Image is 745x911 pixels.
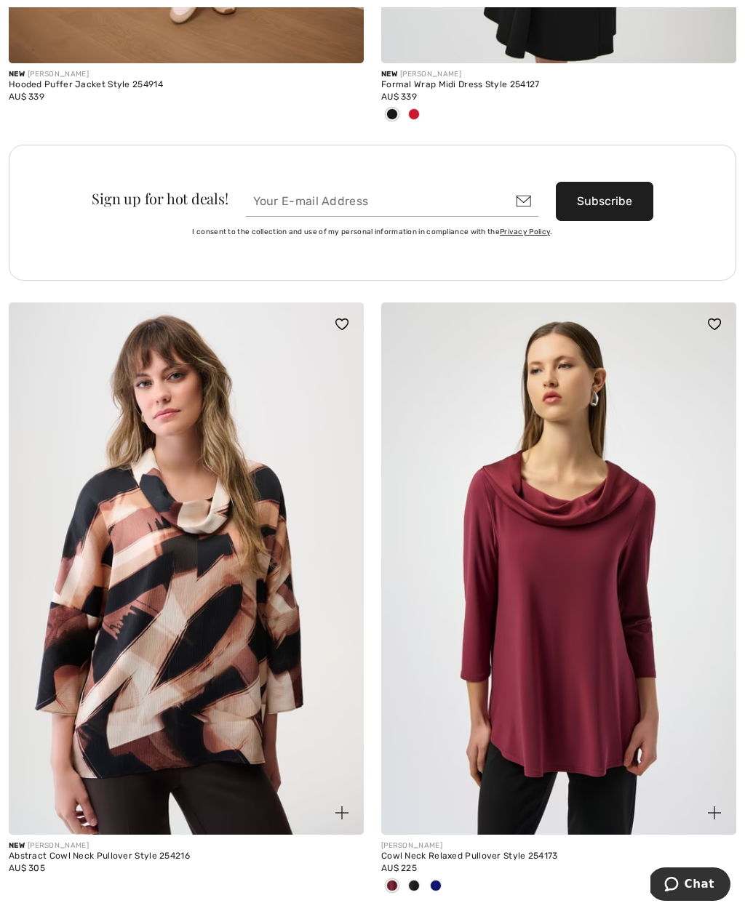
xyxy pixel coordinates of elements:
[708,318,721,330] img: heart_black_full.svg
[335,806,348,819] img: plus_v2.svg
[381,875,403,899] div: Merlot
[9,841,25,850] span: New
[381,69,736,80] div: [PERSON_NAME]
[381,302,736,835] img: Cowl Neck Relaxed Pullover Style 254173. Black
[650,867,730,904] iframe: Opens a widget where you can chat to one of our agents
[381,80,736,90] div: Formal Wrap Midi Dress Style 254127
[708,806,721,819] img: plus_v2.svg
[9,840,364,851] div: [PERSON_NAME]
[381,70,397,79] span: New
[381,92,417,102] span: AU$ 339
[9,302,364,835] img: Abstract Cowl Neck Pullover Style 254216. Black/Brown
[403,875,425,899] div: Black
[9,863,45,873] span: AU$ 305
[92,191,228,206] div: Sign up for hot deals!
[9,92,44,102] span: AU$ 339
[9,851,364,862] div: Abstract Cowl Neck Pullover Style 254216
[381,840,736,851] div: [PERSON_NAME]
[246,186,538,217] input: Your E-mail Address
[9,80,364,90] div: Hooded Puffer Jacket Style 254914
[335,318,348,330] img: heart_black_full.svg
[9,69,364,80] div: [PERSON_NAME]
[403,103,425,127] div: Deep cherry
[425,875,447,899] div: Royal Sapphire 163
[9,70,25,79] span: New
[381,103,403,127] div: Black
[556,182,653,221] button: Subscribe
[381,863,417,873] span: AU$ 225
[381,851,736,862] div: Cowl Neck Relaxed Pullover Style 254173
[500,228,550,236] a: Privacy Policy
[192,227,552,238] label: I consent to the collection and use of my personal information in compliance with the .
